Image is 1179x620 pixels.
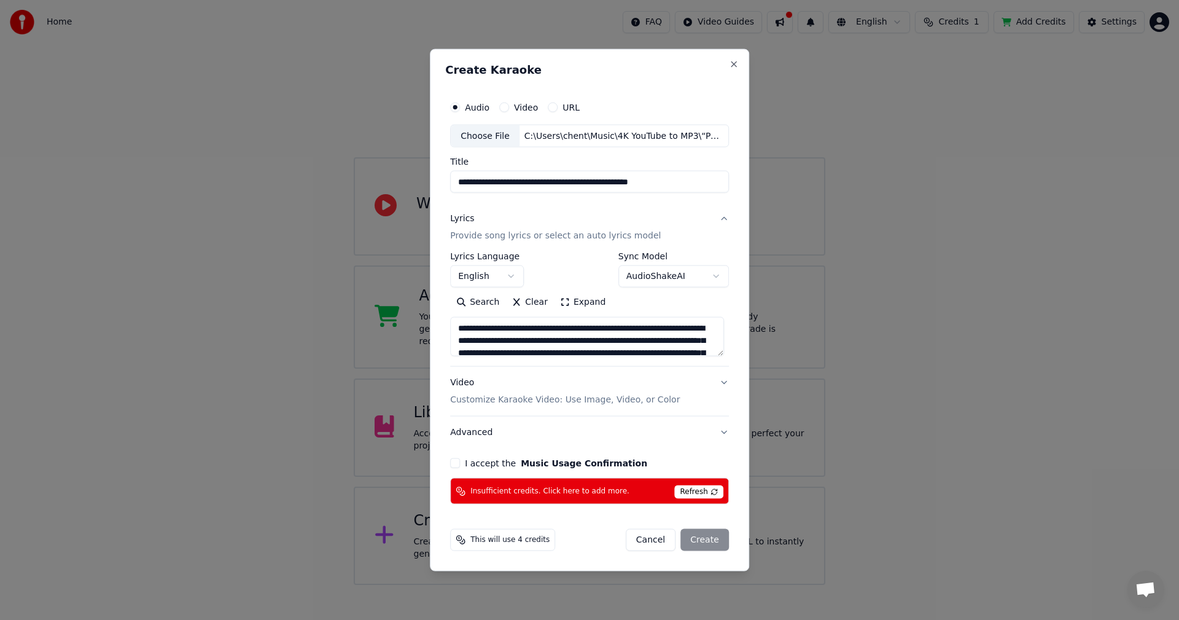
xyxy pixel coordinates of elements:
[521,459,647,468] button: I accept the
[450,377,680,406] div: Video
[450,230,661,242] p: Provide song lyrics or select an auto lyrics model
[519,130,728,142] div: C:\Users\chent\Music\4K YouTube to MP3\“Pequeña [PERSON_NAME]” [PERSON_NAME] Show FT Los Inconten...
[618,252,729,261] label: Sync Model
[450,417,729,449] button: Advanced
[450,252,524,261] label: Lyrics Language
[451,125,519,147] div: Choose File
[450,203,729,252] button: LyricsProvide song lyrics or select an auto lyrics model
[445,64,734,75] h2: Create Karaoke
[505,292,554,312] button: Clear
[450,252,729,366] div: LyricsProvide song lyrics or select an auto lyrics model
[450,367,729,416] button: VideoCustomize Karaoke Video: Use Image, Video, or Color
[450,213,474,225] div: Lyrics
[465,103,489,111] label: Audio
[562,103,580,111] label: URL
[470,486,629,496] span: Insufficient credits. Click here to add more.
[450,394,680,406] p: Customize Karaoke Video: Use Image, Video, or Color
[450,292,505,312] button: Search
[674,485,723,499] span: Refresh
[514,103,538,111] label: Video
[465,459,647,468] label: I accept the
[626,529,675,551] button: Cancel
[470,535,550,545] span: This will use 4 credits
[450,157,729,166] label: Title
[554,292,612,312] button: Expand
